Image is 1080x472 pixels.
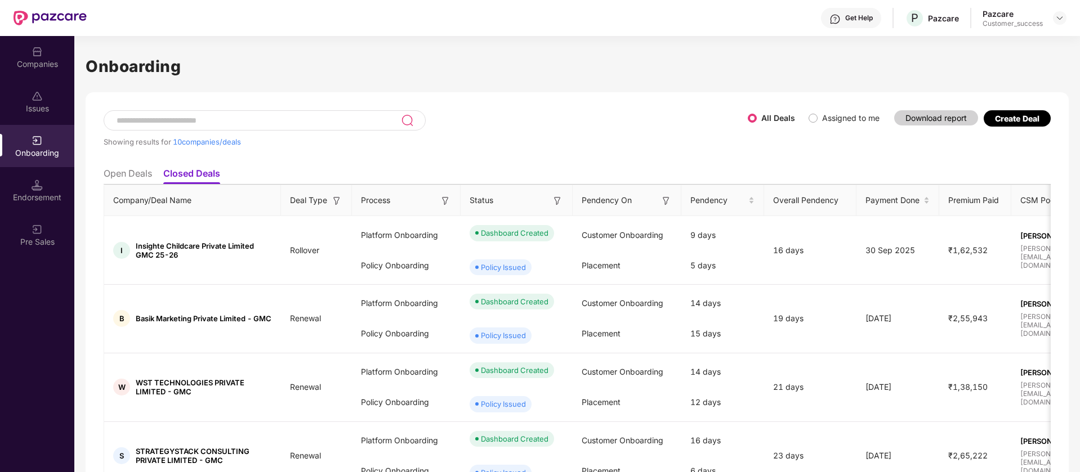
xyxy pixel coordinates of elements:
img: svg+xml;base64,PHN2ZyB3aWR0aD0iMTYiIGhlaWdodD0iMTYiIHZpZXdCb3g9IjAgMCAxNiAxNiIgZmlsbD0ibm9uZSIgeG... [552,195,563,206]
span: WST TECHNOLOGIES PRIVATE LIMITED - GMC [136,378,272,396]
div: Get Help [845,14,873,23]
div: [DATE] [856,449,939,462]
label: All Deals [761,113,795,123]
span: P [911,11,918,25]
img: svg+xml;base64,PHN2ZyB3aWR0aD0iMTYiIGhlaWdodD0iMTYiIHZpZXdCb3g9IjAgMCAxNiAxNiIgZmlsbD0ibm9uZSIgeG... [331,195,342,206]
img: svg+xml;base64,PHN2ZyBpZD0iSXNzdWVzX2Rpc2FibGVkIiB4bWxucz0iaHR0cDovL3d3dy53My5vcmcvMjAwMC9zdmciIH... [32,91,43,102]
div: Policy Issued [481,262,526,273]
span: Renewal [281,451,330,460]
div: Create Deal [995,114,1039,123]
div: Policy Onboarding [352,387,461,417]
div: W [113,379,130,395]
img: svg+xml;base64,PHN2ZyB3aWR0aD0iMjQiIGhlaWdodD0iMjUiIHZpZXdCb3g9IjAgMCAyNCAyNSIgZmlsbD0ibm9uZSIgeG... [401,114,414,127]
span: Pendency [690,194,746,206]
span: ₹1,38,150 [939,382,997,392]
div: S [113,447,130,464]
span: Process [361,194,390,206]
div: 9 days [681,220,764,250]
div: Dashboard Created [481,227,548,239]
img: svg+xml;base64,PHN2ZyB3aWR0aD0iMTYiIGhlaWdodD0iMTYiIHZpZXdCb3g9IjAgMCAxNiAxNiIgZmlsbD0ibm9uZSIgeG... [440,195,451,206]
span: Basik Marketing Private Limited - GMC [136,314,271,323]
span: CSM Poc [1020,194,1055,206]
div: 15 days [681,318,764,349]
div: [DATE] [856,381,939,393]
span: Customer Onboarding [582,367,663,376]
span: Renewal [281,313,330,323]
div: Customer_success [983,19,1043,28]
img: svg+xml;base64,PHN2ZyB3aWR0aD0iMTQuNSIgaGVpZ2h0PSIxNC41IiB2aWV3Qm94PSIwIDAgMTYgMTYiIGZpbGw9Im5vbm... [32,179,43,191]
img: svg+xml;base64,PHN2ZyBpZD0iQ29tcGFuaWVzIiB4bWxucz0iaHR0cDovL3d3dy53My5vcmcvMjAwMC9zdmciIHdpZHRoPS... [32,46,43,57]
div: 21 days [764,381,856,393]
div: Showing results for [104,137,748,146]
span: Pendency On [582,194,632,206]
span: Status [470,194,493,206]
div: Policy Onboarding [352,250,461,281]
div: Dashboard Created [481,433,548,444]
span: 10 companies/deals [173,137,241,146]
div: Platform Onboarding [352,220,461,250]
span: Customer Onboarding [582,435,663,445]
span: STRATEGYSTACK CONSULTING PRIVATE LIMITED - GMC [136,447,272,465]
span: Placement [582,260,621,270]
div: 16 days [681,425,764,456]
div: 23 days [764,449,856,462]
li: Open Deals [104,168,152,184]
div: 14 days [681,357,764,387]
th: Overall Pendency [764,185,856,216]
span: Renewal [281,382,330,392]
img: svg+xml;base64,PHN2ZyBpZD0iSGVscC0zMngzMiIgeG1sbnM9Imh0dHA6Ly93d3cudzMub3JnLzIwMDAvc3ZnIiB3aWR0aD... [829,14,841,25]
th: Pendency [681,185,764,216]
img: svg+xml;base64,PHN2ZyB3aWR0aD0iMjAiIGhlaWdodD0iMjAiIHZpZXdCb3g9IjAgMCAyMCAyMCIgZmlsbD0ibm9uZSIgeG... [32,135,43,146]
span: Insighte Childcare Private Limited GMC 25-26 [136,241,272,259]
div: Pazcare [928,13,959,24]
div: 19 days [764,312,856,325]
div: [DATE] [856,312,939,325]
span: Customer Onboarding [582,230,663,240]
div: Dashboard Created [481,365,548,376]
div: 12 days [681,387,764,417]
span: Customer Onboarding [582,298,663,308]
span: Rollover [281,245,328,255]
th: Payment Done [856,185,939,216]
div: Platform Onboarding [352,425,461,456]
div: 16 days [764,244,856,257]
button: Download report [894,110,978,125]
img: svg+xml;base64,PHN2ZyB3aWR0aD0iMTYiIGhlaWdodD0iMTYiIHZpZXdCb3g9IjAgMCAxNiAxNiIgZmlsbD0ibm9uZSIgeG... [661,195,672,206]
div: I [113,242,130,259]
li: Closed Deals [163,168,220,184]
div: Policy Issued [481,330,526,341]
span: ₹1,62,532 [939,245,997,255]
label: Assigned to me [822,113,880,123]
span: Placement [582,397,621,407]
div: Policy Issued [481,398,526,410]
span: Deal Type [290,194,327,206]
div: Policy Onboarding [352,318,461,349]
span: ₹2,65,222 [939,451,997,460]
div: Platform Onboarding [352,288,461,318]
div: 5 days [681,250,764,281]
span: Placement [582,329,621,338]
h1: Onboarding [86,54,1069,79]
th: Premium Paid [939,185,1011,216]
div: Platform Onboarding [352,357,461,387]
img: svg+xml;base64,PHN2ZyB3aWR0aD0iMjAiIGhlaWdodD0iMjAiIHZpZXdCb3g9IjAgMCAyMCAyMCIgZmlsbD0ibm9uZSIgeG... [32,224,43,235]
th: Company/Deal Name [104,185,281,216]
span: ₹2,55,943 [939,313,997,323]
div: Dashboard Created [481,296,548,307]
div: Pazcare [983,8,1043,19]
span: Payment Done [865,194,921,206]
div: B [113,310,130,327]
img: New Pazcare Logo [14,11,87,25]
img: svg+xml;base64,PHN2ZyBpZD0iRHJvcGRvd24tMzJ4MzIiIHhtbG5zPSJodHRwOi8vd3d3LnczLm9yZy8yMDAwL3N2ZyIgd2... [1055,14,1064,23]
div: 14 days [681,288,764,318]
div: 30 Sep 2025 [856,244,939,257]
